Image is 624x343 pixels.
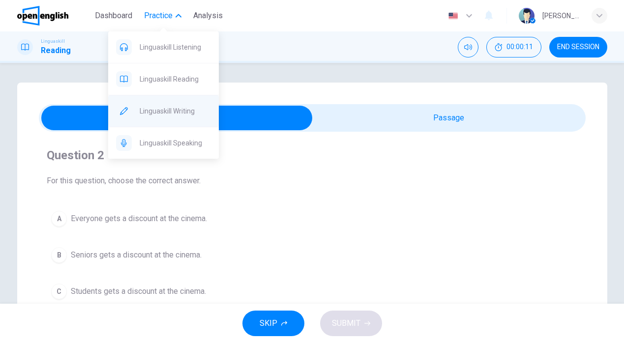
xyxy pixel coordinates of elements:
[506,43,533,51] span: 00:00:11
[108,127,219,159] div: Linguaskill Speaking
[140,137,211,149] span: Linguaskill Speaking
[140,105,211,117] span: Linguaskill Writing
[447,12,459,20] img: en
[519,8,535,24] img: Profile picture
[557,43,599,51] span: END SESSION
[71,286,206,297] span: Students gets a discount at the cinema.
[47,206,578,231] button: AEveryone gets a discount at the cinema.
[71,213,207,225] span: Everyone gets a discount at the cinema.
[51,211,67,227] div: A
[549,37,607,57] button: END SESSION
[486,37,541,57] button: 00:00:11
[108,31,219,63] div: Linguaskill Listening
[47,279,578,304] button: CStudents gets a discount at the cinema.
[95,10,132,22] span: Dashboard
[140,7,185,25] button: Practice
[260,316,277,330] span: SKIP
[91,7,136,25] button: Dashboard
[47,147,578,163] h4: Question 2
[41,45,71,57] h1: Reading
[458,37,478,57] div: Mute
[41,38,65,45] span: Linguaskill
[108,95,219,127] div: Linguaskill Writing
[542,10,580,22] div: [PERSON_NAME]
[242,311,304,336] button: SKIP
[71,249,202,261] span: Seniors gets a discount at the cinema.
[193,10,223,22] span: Analysis
[140,41,211,53] span: Linguaskill Listening
[189,7,227,25] button: Analysis
[47,175,578,187] span: For this question, choose the correct answer.
[140,73,211,85] span: Linguaskill Reading
[108,63,219,95] div: Linguaskill Reading
[51,247,67,263] div: B
[17,6,69,26] img: OpenEnglish logo
[144,10,173,22] span: Practice
[17,6,91,26] a: OpenEnglish logo
[51,284,67,299] div: C
[47,243,578,267] button: BSeniors gets a discount at the cinema.
[486,37,541,57] div: Hide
